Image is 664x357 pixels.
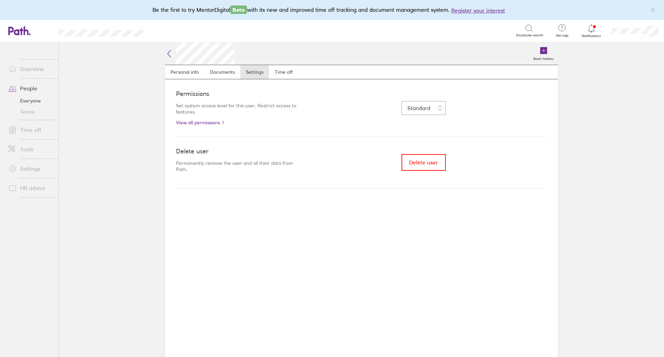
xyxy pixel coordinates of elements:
[516,33,543,37] span: Employee search
[164,27,182,34] div: Search
[176,90,300,98] h4: Permissions
[176,102,300,115] p: Set system access level for this user. Restrict access to features.
[409,159,438,166] span: Delete user
[3,142,58,156] a: Tools
[165,65,204,79] a: Personal info
[176,160,300,172] p: Permanently remove the user and all their data from Path.
[176,148,300,155] h4: Delete user
[3,106,58,117] a: Teams
[3,62,58,76] a: Overview
[153,6,512,15] div: Be the first to try MentorDigital with its new and improved time off tracking and document manage...
[3,162,58,176] a: Settings
[230,6,247,14] span: Beta
[451,6,505,15] button: Register your interest
[580,34,603,38] span: Notifications
[529,55,558,61] label: Book holiday
[3,95,58,106] a: Everyone
[551,34,573,38] span: Get help
[3,181,58,195] a: HR advice
[402,154,446,171] button: Delete user
[204,65,240,79] a: Documents
[407,105,430,111] span: Standard
[580,24,603,38] a: Notifications
[529,43,558,65] a: Book holiday
[269,65,298,79] a: Time off
[240,65,269,79] a: Settings
[3,123,58,137] a: Time off
[402,101,446,115] button: Standard
[176,120,300,125] a: View all permissions
[3,81,58,95] a: People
